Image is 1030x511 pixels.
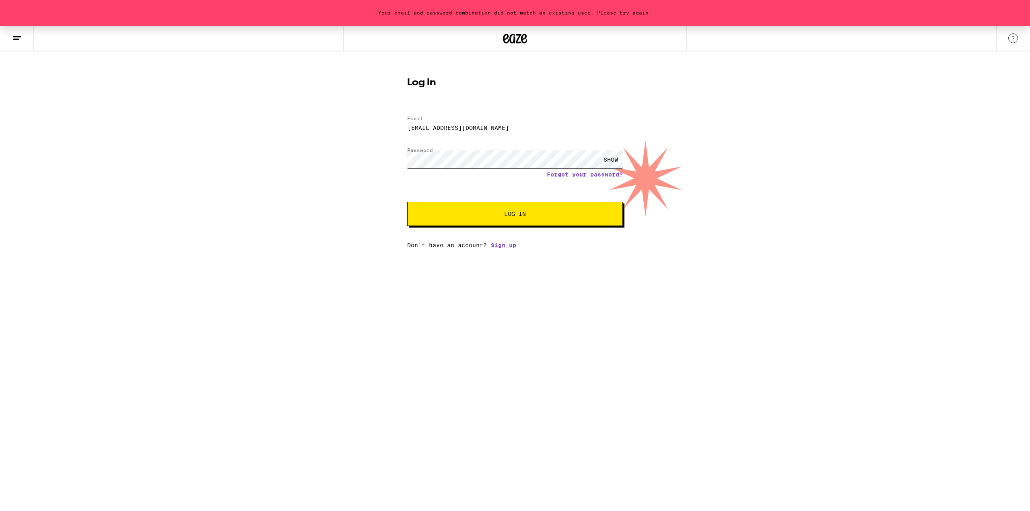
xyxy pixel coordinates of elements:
[407,148,433,153] label: Password
[5,6,58,12] span: Hi. Need any help?
[407,119,623,137] input: Email
[504,211,526,217] span: Log In
[547,171,623,178] a: Forgot your password?
[407,242,623,248] div: Don't have an account?
[407,202,623,226] button: Log In
[407,78,623,88] h1: Log In
[407,116,423,121] label: Email
[491,242,516,248] a: Sign up
[599,150,623,168] div: SHOW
